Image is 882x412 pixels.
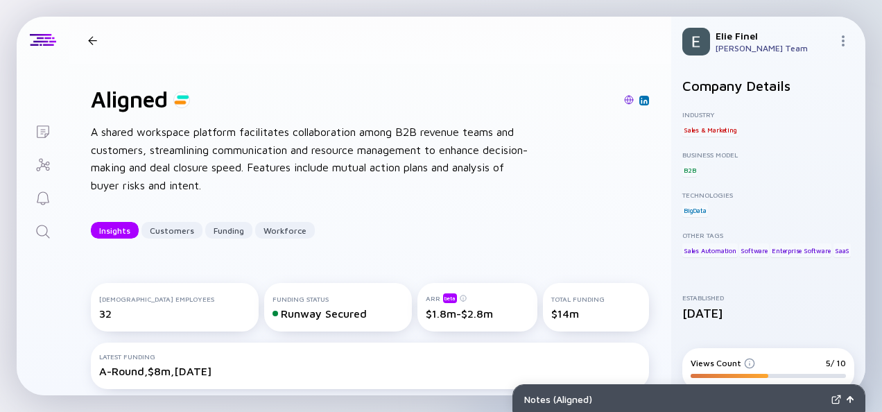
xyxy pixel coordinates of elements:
[91,123,535,194] div: A shared workspace platform facilitates collaboration among B2B revenue teams and customers, stre...
[91,86,168,112] h1: Aligned
[826,358,846,368] div: 5/ 10
[91,220,139,241] div: Insights
[682,110,854,119] div: Industry
[682,203,708,217] div: BigData
[682,306,854,320] div: [DATE]
[17,180,69,214] a: Reminders
[99,307,250,320] div: 32
[17,147,69,180] a: Investor Map
[682,123,738,137] div: Sales & Marketing
[141,220,202,241] div: Customers
[273,295,403,303] div: Funding Status
[831,395,841,404] img: Expand Notes
[205,222,252,239] button: Funding
[682,151,854,159] div: Business Model
[141,222,202,239] button: Customers
[273,307,403,320] div: Runway Secured
[426,293,529,303] div: ARR
[847,396,854,403] img: Open Notes
[524,393,826,405] div: Notes ( Aligned )
[91,222,139,239] button: Insights
[641,97,648,104] img: Aligned Linkedin Page
[551,295,641,303] div: Total Funding
[682,78,854,94] h2: Company Details
[205,220,252,241] div: Funding
[682,191,854,199] div: Technologies
[426,307,529,320] div: $1.8m-$2.8m
[255,220,315,241] div: Workforce
[716,43,832,53] div: [PERSON_NAME] Team
[682,28,710,55] img: Elie Profile Picture
[691,358,755,368] div: Views Count
[255,222,315,239] button: Workforce
[551,307,641,320] div: $14m
[443,293,457,303] div: beta
[682,293,854,302] div: Established
[99,365,641,377] div: A-Round, $8m, [DATE]
[99,295,250,303] div: [DEMOGRAPHIC_DATA] Employees
[716,30,832,42] div: Elie Finel
[739,243,768,257] div: Software
[17,114,69,147] a: Lists
[682,231,854,239] div: Other Tags
[17,214,69,247] a: Search
[833,243,851,257] div: SaaS
[624,95,634,105] img: Aligned Website
[682,243,738,257] div: Sales Automation
[99,352,641,361] div: Latest Funding
[682,163,697,177] div: B2B
[770,243,831,257] div: Enterprise Software
[838,35,849,46] img: Menu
